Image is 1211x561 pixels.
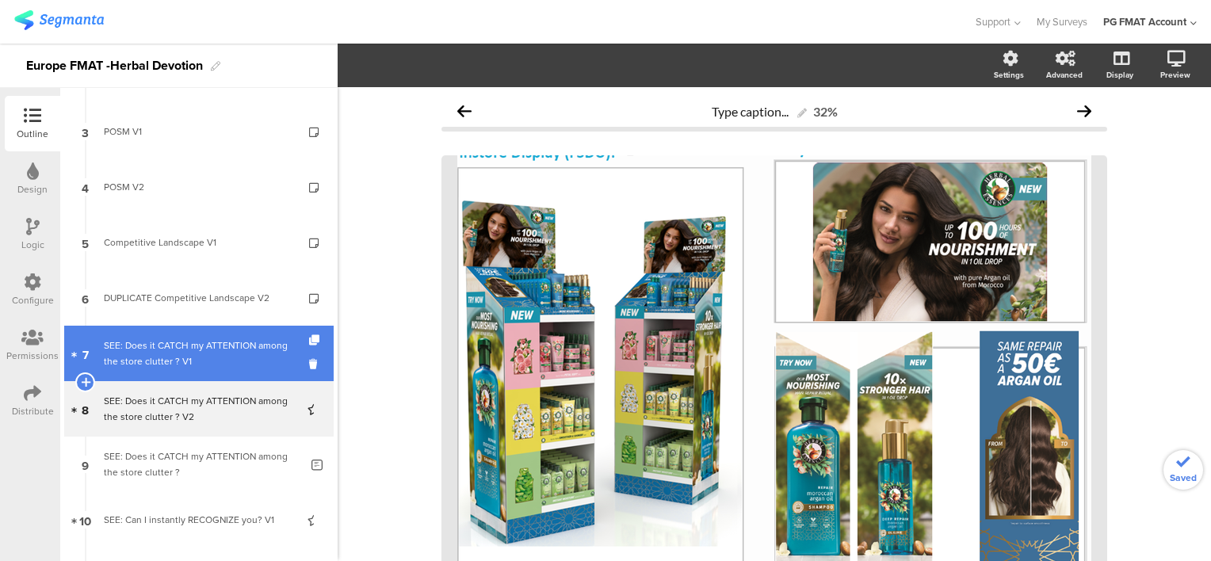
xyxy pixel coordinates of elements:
[64,437,334,492] a: 9 SEE: Does it CATCH my ATTENTION among the store clutter ?
[1103,14,1186,29] div: PG FMAT Account
[12,404,54,418] div: Distribute
[976,14,1010,29] span: Support
[82,345,89,362] span: 7
[82,178,89,196] span: 4
[12,293,54,307] div: Configure
[712,104,789,119] span: Type caption...
[64,381,334,437] a: 8 SEE: Does it CATCH my ATTENTION among the store clutter ? V2
[1170,471,1197,485] span: Saved
[104,235,293,250] div: Competitive Landscape V1
[1106,69,1133,81] div: Display
[1160,69,1190,81] div: Preview
[64,159,334,215] a: 4 POSM V2
[79,511,91,529] span: 10
[14,10,104,30] img: segmanta logo
[813,104,838,119] div: 32%
[104,179,293,195] div: POSM V2
[1046,69,1083,81] div: Advanced
[309,335,323,345] i: Duplicate
[64,104,334,159] a: 3 POSM V1
[26,53,203,78] div: Europe FMAT -Herbal Devotion
[82,400,89,418] span: 8
[17,182,48,197] div: Design
[994,69,1024,81] div: Settings
[17,127,48,141] div: Outline
[104,290,293,306] div: DUPLICATE Competitive Landscape V2
[82,123,89,140] span: 3
[104,448,300,480] div: SEE: Does it CATCH my ATTENTION among the store clutter ?
[64,492,334,548] a: 10 SEE: Can I instantly RECOGNIZE you? V1
[104,124,293,139] div: POSM V1
[82,234,89,251] span: 5
[104,338,293,369] div: SEE: Does it CATCH my ATTENTION among the store clutter ? V1
[104,512,293,528] div: SEE: Can I instantly RECOGNIZE you? V1
[21,238,44,252] div: Logic
[309,357,323,372] i: Delete
[64,215,334,270] a: 5 Competitive Landscape V1
[82,456,89,473] span: 9
[64,326,334,381] a: 7 SEE: Does it CATCH my ATTENTION among the store clutter ? V1
[6,349,59,363] div: Permissions
[82,289,89,307] span: 6
[104,393,293,425] div: SEE: Does it CATCH my ATTENTION among the store clutter ? V2
[64,270,334,326] a: 6 DUPLICATE Competitive Landscape V2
